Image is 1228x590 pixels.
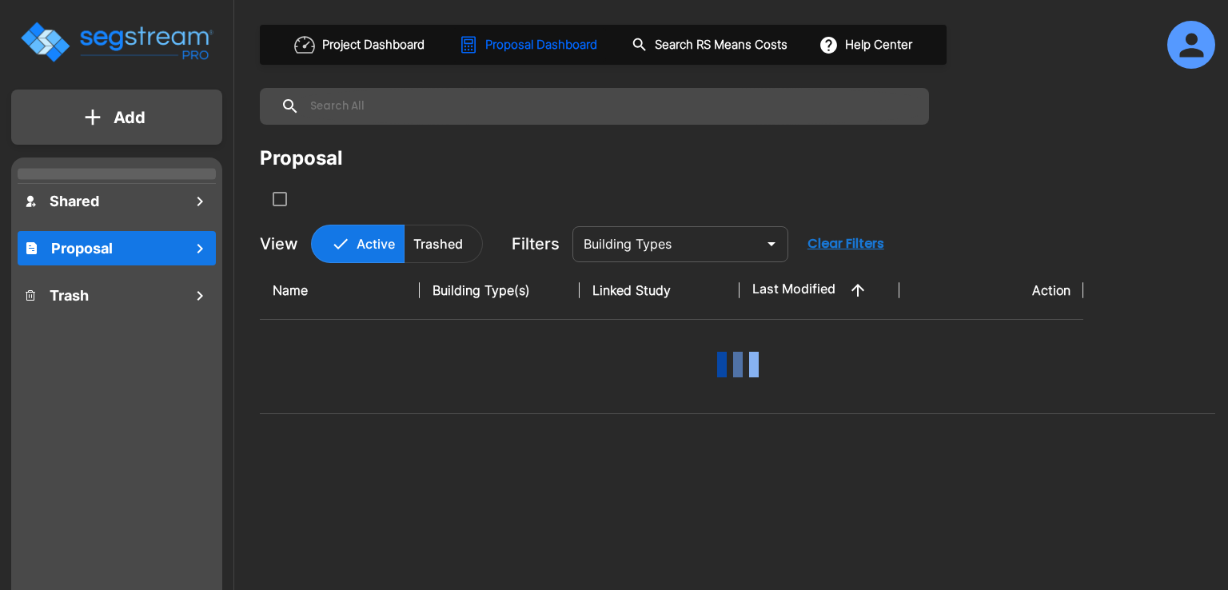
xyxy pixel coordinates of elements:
[50,190,99,212] h1: Shared
[815,30,919,60] button: Help Center
[801,228,891,260] button: Clear Filters
[760,233,783,255] button: Open
[264,183,296,215] button: SelectAll
[311,225,483,263] div: Platform
[420,261,580,320] th: Building Type(s)
[51,237,113,259] h1: Proposal
[273,281,407,300] div: Name
[288,27,433,62] button: Project Dashboard
[322,36,425,54] h1: Project Dashboard
[114,106,146,130] p: Add
[453,28,606,62] button: Proposal Dashboard
[706,333,770,397] img: Loading
[625,30,796,61] button: Search RS Means Costs
[260,144,343,173] div: Proposal
[655,36,787,54] h1: Search RS Means Costs
[580,261,740,320] th: Linked Study
[404,225,483,263] button: Trashed
[300,88,921,125] input: Search All
[50,285,89,306] h1: Trash
[413,234,463,253] p: Trashed
[512,232,560,256] p: Filters
[18,19,214,65] img: Logo
[577,233,757,255] input: Building Types
[899,261,1083,320] th: Action
[311,225,405,263] button: Active
[740,261,899,320] th: Last Modified
[260,232,298,256] p: View
[357,234,395,253] p: Active
[485,36,597,54] h1: Proposal Dashboard
[11,94,222,141] button: Add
